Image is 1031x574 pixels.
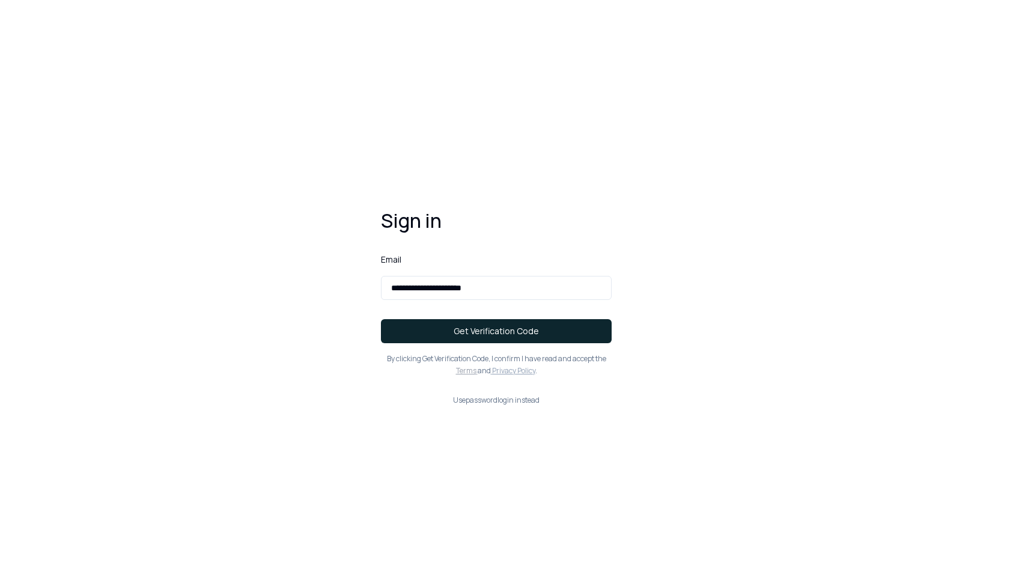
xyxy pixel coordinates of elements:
label: Email [381,253,612,266]
button: Get Verification Code [381,319,612,343]
a: Terms [456,365,478,376]
a: Privacy Policy [491,365,535,376]
p: By clicking Get Verification Code , I confirm I have read and accept the and . [381,353,612,376]
button: Usepasswordlogin instead [381,395,612,405]
h1: Sign in [381,207,612,234]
